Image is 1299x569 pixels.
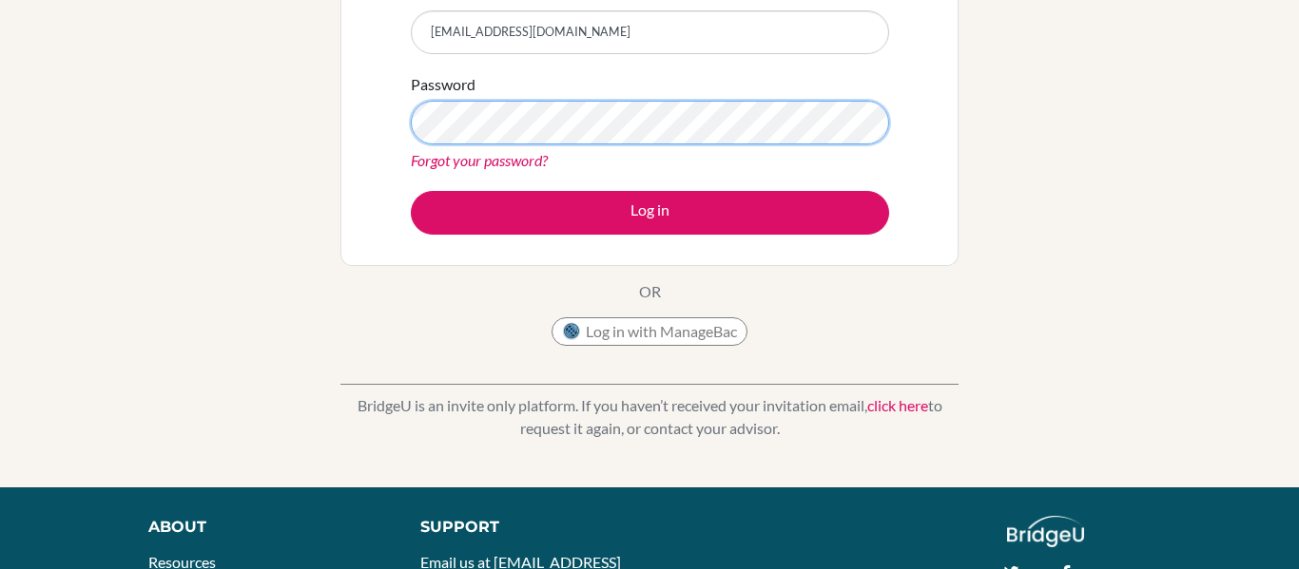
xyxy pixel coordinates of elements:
div: Support [420,516,630,539]
button: Log in [411,191,889,235]
p: OR [639,280,661,303]
p: BridgeU is an invite only platform. If you haven’t received your invitation email, to request it ... [340,394,959,440]
img: logo_white@2x-f4f0deed5e89b7ecb1c2cc34c3e3d731f90f0f143d5ea2071677605dd97b5244.png [1007,516,1084,547]
div: About [148,516,378,539]
a: click here [867,396,928,414]
button: Log in with ManageBac [552,317,747,346]
label: Password [411,73,475,96]
a: Forgot your password? [411,151,548,169]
